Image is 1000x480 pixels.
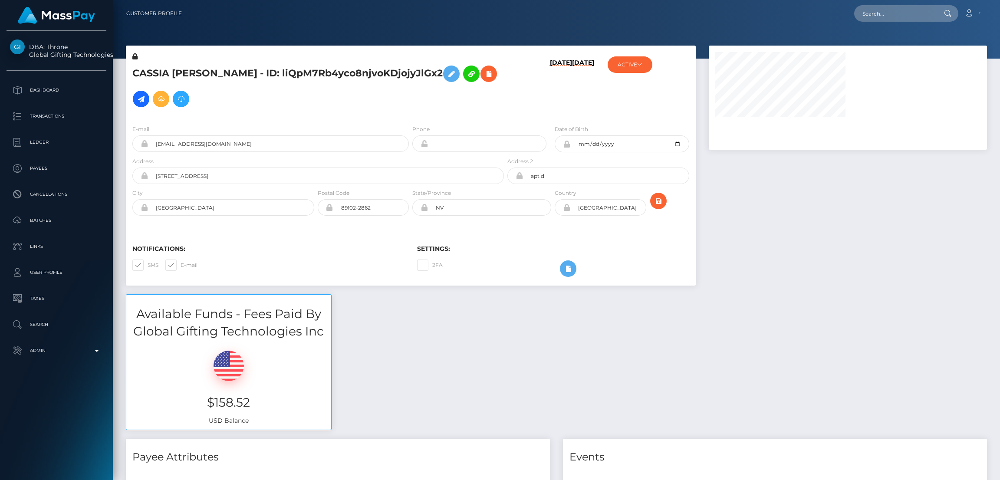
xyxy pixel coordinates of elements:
a: Taxes [7,288,106,309]
p: Ledger [10,136,103,149]
p: User Profile [10,266,103,279]
a: Cancellations [7,184,106,205]
button: ACTIVE [608,56,652,73]
a: Initiate Payout [133,91,149,107]
label: Phone [412,125,430,133]
a: Dashboard [7,79,106,101]
label: E-mail [165,260,197,271]
div: USD Balance [126,340,331,430]
p: Batches [10,214,103,227]
p: Links [10,240,103,253]
h6: Notifications: [132,245,404,253]
label: Address [132,158,154,165]
a: User Profile [7,262,106,283]
label: Postal Code [318,189,349,197]
label: 2FA [417,260,443,271]
label: State/Province [412,189,451,197]
a: Transactions [7,105,106,127]
h4: Payee Attributes [132,450,543,465]
p: Cancellations [10,188,103,201]
img: USD.png [214,351,244,381]
a: Admin [7,340,106,362]
h6: [DATE] [550,59,572,115]
h6: [DATE] [572,59,594,115]
label: E-mail [132,125,149,133]
a: Links [7,236,106,257]
p: Dashboard [10,84,103,97]
input: Search... [854,5,936,22]
h6: Settings: [417,245,689,253]
a: Payees [7,158,106,179]
p: Taxes [10,292,103,305]
a: Search [7,314,106,335]
label: Address 2 [507,158,533,165]
h5: CASSIA [PERSON_NAME] - ID: liQpM7Rb4yco8njvoKDjojyJlGx2 [132,61,499,112]
label: Date of Birth [555,125,588,133]
label: SMS [132,260,158,271]
img: MassPay Logo [18,7,95,24]
a: Batches [7,210,106,231]
span: DBA: Throne Global Gifting Technologies Inc [7,43,106,59]
h3: $158.52 [133,394,325,411]
p: Search [10,318,103,331]
p: Payees [10,162,103,175]
label: City [132,189,143,197]
label: Country [555,189,576,197]
img: Global Gifting Technologies Inc [10,39,25,54]
p: Admin [10,344,103,357]
a: Ledger [7,132,106,153]
a: Customer Profile [126,4,182,23]
h3: Available Funds - Fees Paid By Global Gifting Technologies Inc [126,306,331,339]
p: Transactions [10,110,103,123]
h4: Events [569,450,980,465]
